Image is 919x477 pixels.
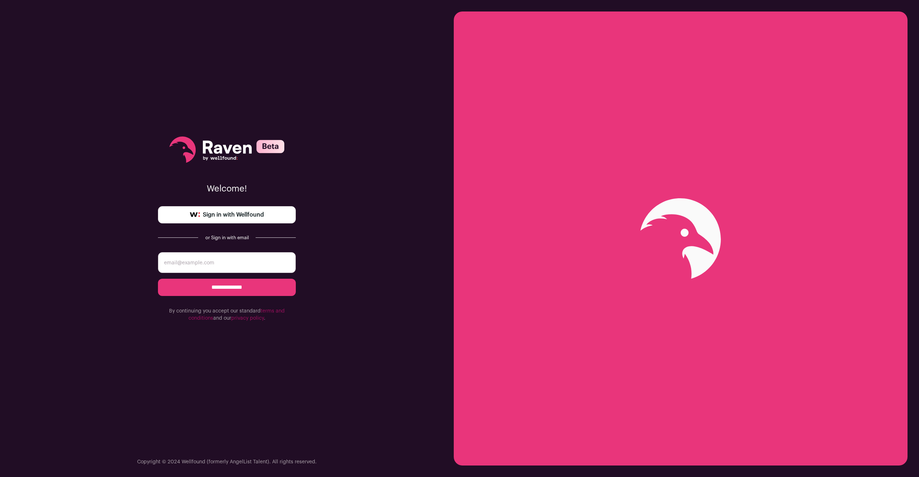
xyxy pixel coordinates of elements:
[158,183,296,195] p: Welcome!
[204,235,250,241] div: or Sign in with email
[158,252,296,273] input: email@example.com
[231,316,264,321] a: privacy policy
[190,212,200,217] img: wellfound-symbol-flush-black-fb3c872781a75f747ccb3a119075da62bfe97bd399995f84a933054e44a575c4.png
[203,210,264,219] span: Sign in with Wellfound
[188,309,285,321] a: terms and conditions
[158,206,296,223] a: Sign in with Wellfound
[137,458,317,466] p: Copyright © 2024 Wellfound (formerly AngelList Talent). All rights reserved.
[158,307,296,322] p: By continuing you accept our standard and our .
